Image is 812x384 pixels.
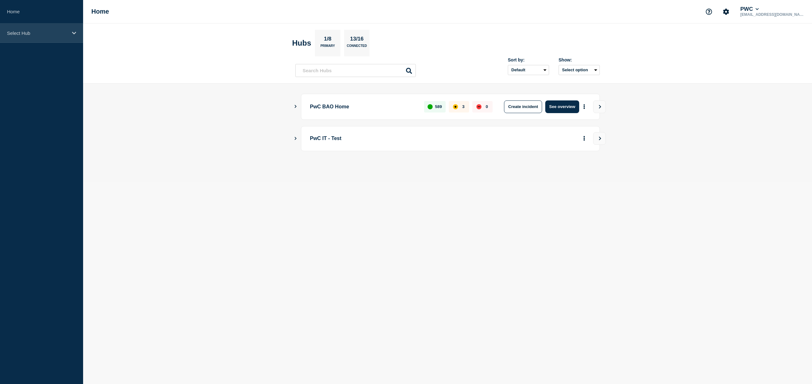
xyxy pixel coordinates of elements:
[593,100,606,113] button: View
[508,65,549,75] select: Sort by
[739,6,760,12] button: PWC
[435,104,442,109] p: 589
[476,104,481,109] div: down
[91,8,109,15] h1: Home
[580,101,588,112] button: More actions
[593,132,606,145] button: View
[702,5,716,18] button: Support
[739,12,805,17] p: [EMAIL_ADDRESS][DOMAIN_NAME]
[580,133,588,144] button: More actions
[292,39,311,48] h2: Hubs
[545,100,579,113] button: See overview
[7,30,68,36] p: Select Hub
[508,57,549,62] div: Sort by:
[559,65,600,75] button: Select option
[453,104,458,109] div: affected
[719,5,733,18] button: Account settings
[347,44,367,51] p: Connected
[295,64,416,77] input: Search Hubs
[462,104,464,109] p: 3
[504,100,542,113] button: Create incident
[310,133,485,144] p: PwC IT - Test
[559,57,600,62] div: Show:
[310,100,417,113] p: PwC BAO Home
[486,104,488,109] p: 0
[320,44,335,51] p: Primary
[428,104,433,109] div: up
[294,104,297,109] button: Show Connected Hubs
[322,36,334,44] p: 1/8
[348,36,366,44] p: 13/16
[294,136,297,141] button: Show Connected Hubs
